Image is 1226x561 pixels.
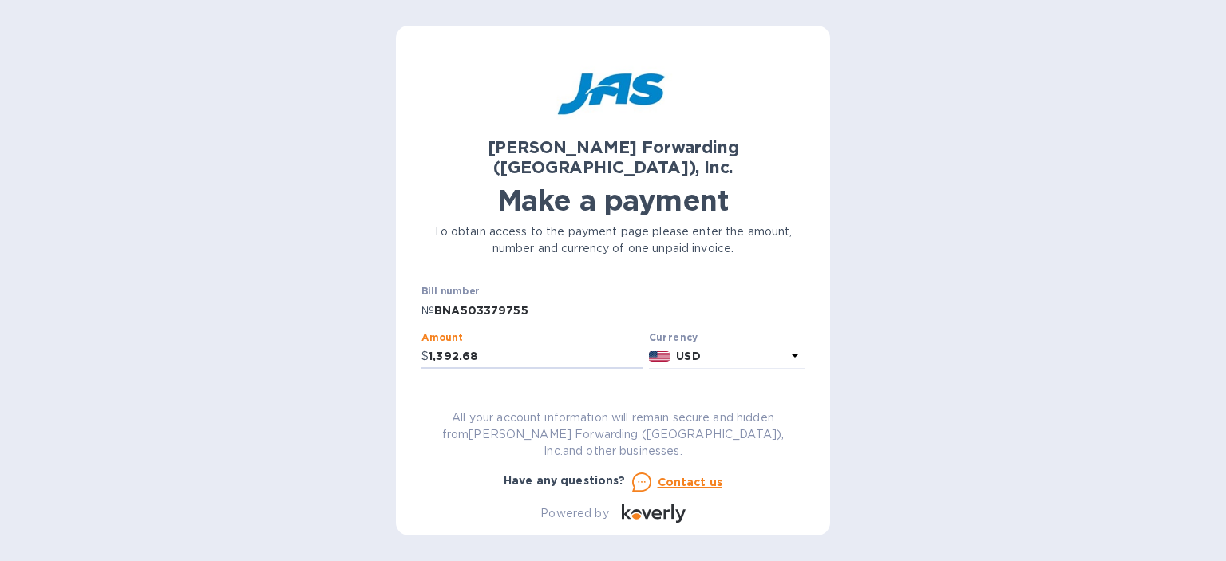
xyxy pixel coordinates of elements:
u: Contact us [658,476,723,488]
p: Powered by [540,505,608,522]
p: All your account information will remain secure and hidden from [PERSON_NAME] Forwarding ([GEOGRA... [421,409,805,460]
h1: Make a payment [421,184,805,217]
b: USD [676,350,700,362]
input: 0.00 [429,345,643,369]
b: Have any questions? [504,474,626,487]
b: Currency [649,331,698,343]
label: Bill number [421,287,479,297]
p: To obtain access to the payment page please enter the amount, number and currency of one unpaid i... [421,223,805,257]
p: $ [421,348,429,365]
b: [PERSON_NAME] Forwarding ([GEOGRAPHIC_DATA]), Inc. [488,137,739,177]
p: № [421,302,434,319]
img: USD [649,351,670,362]
input: Enter bill number [434,298,805,322]
label: Amount [421,333,462,342]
